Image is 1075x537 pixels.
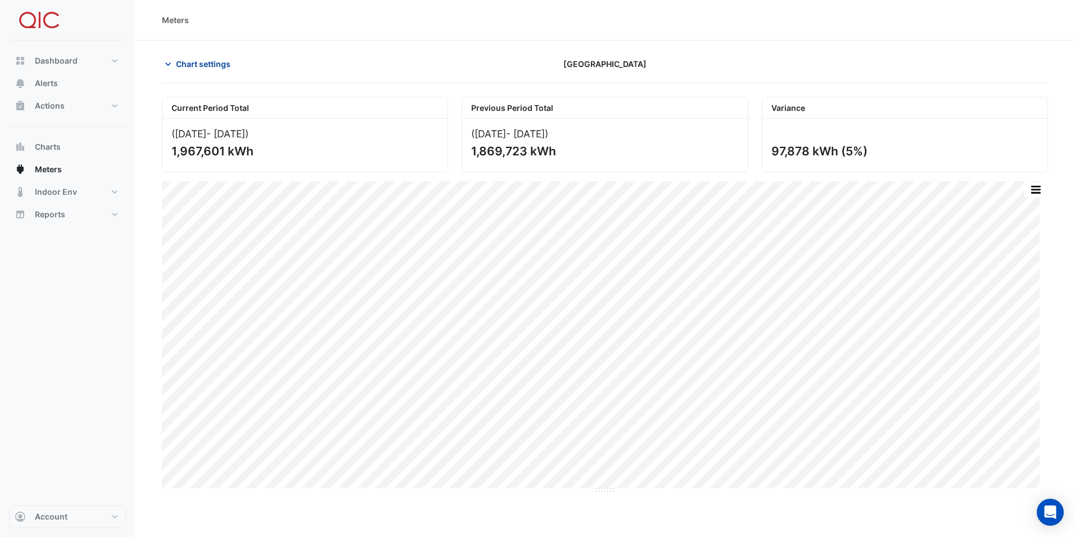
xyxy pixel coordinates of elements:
[506,128,545,140] span: - [DATE]
[762,97,1047,119] div: Variance
[1037,499,1064,526] div: Open Intercom Messenger
[35,186,77,198] span: Indoor Env
[35,55,78,66] span: Dashboard
[13,9,64,32] img: Company Logo
[35,164,62,175] span: Meters
[162,14,189,26] div: Meters
[206,128,245,140] span: - [DATE]
[162,54,238,74] button: Chart settings
[35,141,61,153] span: Charts
[35,511,67,522] span: Account
[462,97,747,119] div: Previous Period Total
[162,97,448,119] div: Current Period Total
[15,100,26,111] app-icon: Actions
[15,209,26,220] app-icon: Reports
[9,181,126,203] button: Indoor Env
[9,158,126,181] button: Meters
[15,78,26,89] app-icon: Alerts
[15,164,26,175] app-icon: Meters
[9,505,126,528] button: Account
[35,78,58,89] span: Alerts
[171,128,439,140] div: ([DATE] )
[1024,182,1047,196] button: More Options
[471,144,736,158] div: 1,869,723 kWh
[563,58,647,70] span: [GEOGRAPHIC_DATA]
[15,186,26,198] app-icon: Indoor Env
[176,58,231,70] span: Chart settings
[15,141,26,153] app-icon: Charts
[35,100,65,111] span: Actions
[471,128,738,140] div: ([DATE] )
[35,209,65,220] span: Reports
[171,144,436,158] div: 1,967,601 kWh
[9,203,126,226] button: Reports
[9,95,126,117] button: Actions
[9,136,126,158] button: Charts
[9,50,126,72] button: Dashboard
[9,72,126,95] button: Alerts
[771,144,1036,158] div: 97,878 kWh (5%)
[15,55,26,66] app-icon: Dashboard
